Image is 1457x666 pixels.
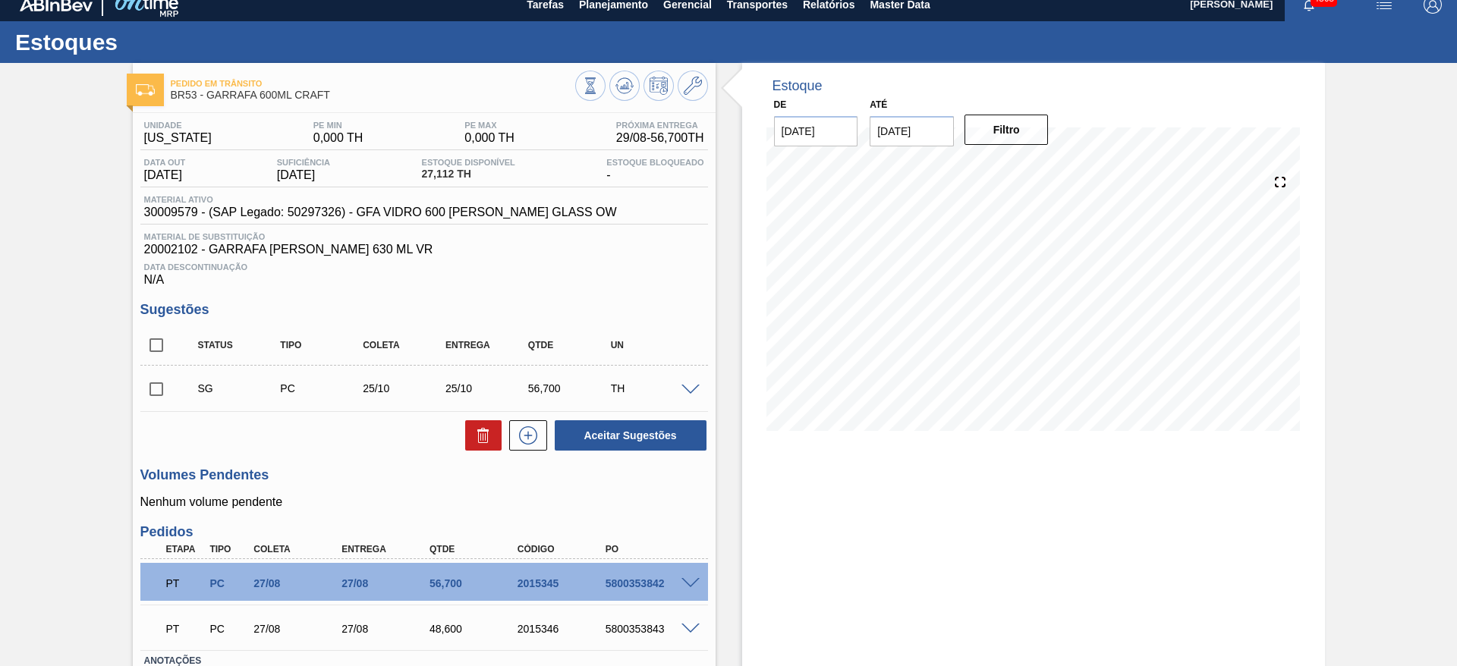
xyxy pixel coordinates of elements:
span: 30009579 - (SAP Legado: 50297326) - GFA VIDRO 600 [PERSON_NAME] GLASS OW [144,206,617,219]
div: PO [602,544,700,554]
div: 5800353843 [602,623,700,635]
img: Ícone [136,84,155,96]
div: Entrega [338,544,436,554]
input: dd/mm/yyyy [870,116,954,146]
div: Pedido em Trânsito [162,567,208,600]
h3: Sugestões [140,302,708,318]
button: Atualizar Gráfico [609,71,640,101]
div: Código [514,544,612,554]
div: UN [607,340,699,350]
span: PE MAX [464,121,515,130]
div: N/A [140,256,708,287]
span: BR53 - GARRAFA 600ML CRAFT [171,90,575,101]
span: Próxima Entrega [616,121,704,130]
div: Pedido de Compra [276,382,368,394]
div: Coleta [359,340,451,350]
div: Status [194,340,286,350]
div: Estoque [773,78,823,94]
div: 27/08/2025 [250,623,348,635]
p: PT [166,577,204,589]
div: 27/08/2025 [250,577,348,589]
span: PE MIN [313,121,363,130]
span: Estoque Bloqueado [606,158,703,167]
div: Tipo [206,544,251,554]
div: 48,600 [426,623,524,635]
span: Pedido em Trânsito [171,79,575,88]
div: 2015345 [514,577,612,589]
div: Sugestão Criada [194,382,286,394]
span: [DATE] [277,168,330,182]
div: Tipo [276,340,368,350]
button: Programar Estoque [644,71,674,101]
button: Filtro [965,115,1049,145]
div: Nova sugestão [502,420,547,451]
span: Data Descontinuação [144,262,704,272]
button: Visão Geral dos Estoques [575,71,606,101]
div: Qtde [426,544,524,554]
div: Pedido de Compra [206,623,251,635]
span: Unidade [144,121,212,130]
span: Estoque Disponível [422,158,515,167]
label: De [774,99,787,110]
p: Nenhum volume pendente [140,495,708,509]
span: 29/08 - 56,700 TH [616,131,704,145]
h1: Estoques [15,33,285,51]
div: 56,700 [426,577,524,589]
div: 56,700 [524,382,616,394]
div: 27/08/2025 [338,577,436,589]
p: PT [166,623,204,635]
div: 2015346 [514,623,612,635]
h3: Volumes Pendentes [140,467,708,483]
div: 5800353842 [602,577,700,589]
label: Até [870,99,887,110]
div: Aceitar Sugestões [547,419,708,452]
span: [DATE] [144,168,186,182]
span: 0,000 TH [313,131,363,145]
span: 0,000 TH [464,131,515,145]
div: TH [607,382,699,394]
input: dd/mm/yyyy [774,116,858,146]
button: Ir ao Master Data / Geral [678,71,708,101]
span: 27,112 TH [422,168,515,180]
div: Coleta [250,544,348,554]
span: Suficiência [277,158,330,167]
div: - [603,158,707,182]
div: Pedido em Trânsito [162,612,208,646]
span: Data out [144,158,186,167]
div: 25/10/2025 [359,382,451,394]
div: Etapa [162,544,208,554]
div: 27/08/2025 [338,623,436,635]
span: [US_STATE] [144,131,212,145]
div: Qtde [524,340,616,350]
span: Material ativo [144,195,617,204]
div: Entrega [442,340,533,350]
div: Excluir Sugestões [458,420,502,451]
span: Material de Substituição [144,232,704,241]
div: 25/10/2025 [442,382,533,394]
div: Pedido de Compra [206,577,251,589]
h3: Pedidos [140,524,708,540]
button: Aceitar Sugestões [555,420,706,451]
span: 20002102 - GARRAFA [PERSON_NAME] 630 ML VR [144,243,704,256]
